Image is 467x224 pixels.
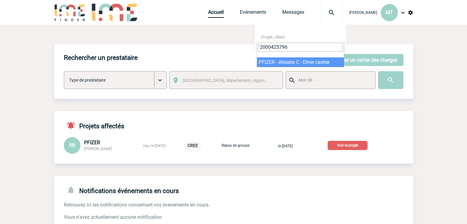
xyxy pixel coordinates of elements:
[297,76,370,84] input: Mot clé
[240,9,266,18] a: Evénements
[185,141,201,149] p: CREE
[278,144,293,148] span: le [DATE]
[328,142,370,148] a: Voir le projet
[64,121,124,130] h4: Projets affectés
[64,54,138,61] h4: Rechercher un prestataire
[386,10,393,15] span: MT
[84,140,100,145] span: PFIZER
[261,35,285,40] span: Projet, client
[257,57,344,67] li: PFIZER - Aïssata C - Dîner casher
[349,10,377,15] span: [PERSON_NAME]
[54,4,86,21] img: IME-Finder
[328,141,368,150] p: Voir le projet
[208,9,224,18] a: Accueil
[64,214,162,220] span: Vous n'avez actuellement aucune notification
[220,143,251,148] p: Repas de groupe
[84,147,112,151] span: [PERSON_NAME]
[66,121,79,130] img: notifications-active-24-px-r.png
[143,144,165,148] span: reçu le [DATE]
[183,78,268,83] span: [GEOGRAPHIC_DATA], département, région...
[282,9,304,18] a: Messages
[64,186,179,195] h4: Notifications événements en cours
[378,71,403,89] input: Submit
[69,142,75,148] span: RB
[64,202,210,208] span: Retrouvez ici les notifications concernant vos évenements en cours.
[66,186,79,195] img: notifications-24-px-g.png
